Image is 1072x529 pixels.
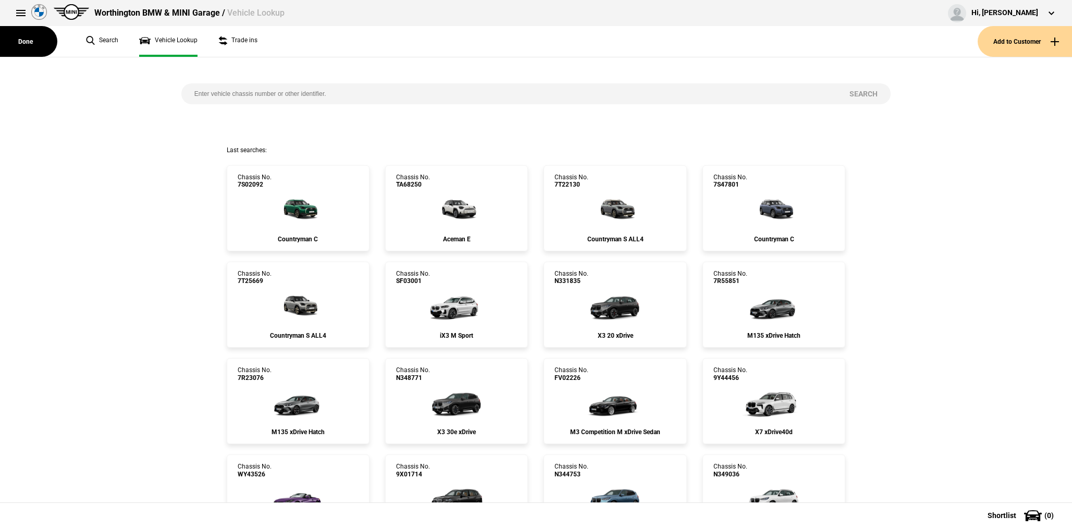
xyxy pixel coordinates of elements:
[94,7,285,19] div: Worthington BMW & MINI Garage /
[238,236,359,243] div: Countryman C
[227,146,267,154] span: Last searches:
[713,332,834,339] div: M135 xDrive Hatch
[396,366,430,382] div: Chassis No.
[396,471,430,478] span: 9X01714
[988,512,1016,519] span: Shortlist
[396,463,430,478] div: Chassis No.
[555,471,588,478] span: N344753
[396,374,430,382] span: N348771
[555,277,588,285] span: N331835
[713,236,834,243] div: Countryman C
[396,236,517,243] div: Aceman E
[555,374,588,382] span: FV02226
[218,26,257,57] a: Trade ins
[263,382,332,423] img: cosySec
[581,382,650,423] img: cosySec
[713,463,747,478] div: Chassis No.
[227,8,285,18] span: Vehicle Lookup
[713,428,834,436] div: X7 xDrive40d
[270,285,326,327] img: cosySec
[429,189,485,230] img: cosySec
[238,428,359,436] div: M135 xDrive Hatch
[139,26,198,57] a: Vehicle Lookup
[555,463,588,478] div: Chassis No.
[713,366,747,382] div: Chassis No.
[555,366,588,382] div: Chassis No.
[238,374,272,382] span: 7R23076
[713,174,747,189] div: Chassis No.
[238,277,272,285] span: 7T25669
[587,189,643,230] img: cosySec
[971,8,1038,18] div: Hi, [PERSON_NAME]
[555,428,675,436] div: M3 Competition M xDrive Sedan
[581,478,650,520] img: cosySec
[396,277,430,285] span: SF03001
[739,478,808,520] img: cosySec
[238,181,272,188] span: 7S02092
[31,4,47,20] img: bmw.png
[978,26,1072,57] button: Add to Customer
[713,181,747,188] span: 7S47801
[581,285,650,327] img: cosySec
[555,181,588,188] span: 7T22130
[972,502,1072,528] button: Shortlist(0)
[422,478,491,520] img: cosySec
[396,428,517,436] div: X3 30e xDrive
[238,270,272,285] div: Chassis No.
[263,478,332,520] img: cosySec
[181,83,836,104] input: Enter vehicle chassis number or other identifier.
[713,270,747,285] div: Chassis No.
[713,374,747,382] span: 9Y44456
[238,471,272,478] span: WY43526
[396,174,430,189] div: Chassis No.
[555,270,588,285] div: Chassis No.
[396,270,430,285] div: Chassis No.
[555,174,588,189] div: Chassis No.
[836,83,891,104] button: Search
[739,382,808,423] img: cosySec
[713,471,747,478] span: N349036
[739,285,808,327] img: cosySec
[238,174,272,189] div: Chassis No.
[422,285,491,327] img: cosySec
[238,366,272,382] div: Chassis No.
[555,332,675,339] div: X3 20 xDrive
[86,26,118,57] a: Search
[396,332,517,339] div: iX3 M Sport
[422,382,491,423] img: cosySec
[238,332,359,339] div: Countryman S ALL4
[396,181,430,188] span: TA68250
[713,277,747,285] span: 7R55851
[555,236,675,243] div: Countryman S ALL4
[270,189,326,230] img: cosySec
[54,4,89,20] img: mini.png
[746,189,802,230] img: cosySec
[238,463,272,478] div: Chassis No.
[1044,512,1054,519] span: ( 0 )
